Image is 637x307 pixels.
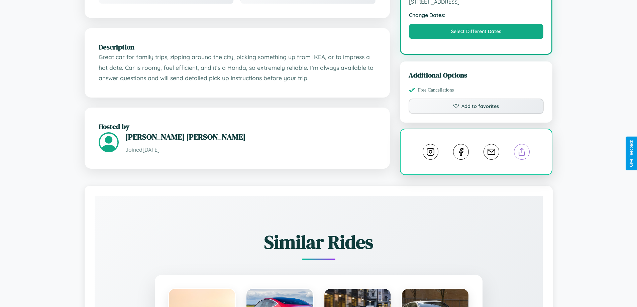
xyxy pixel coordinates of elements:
strong: Change Dates: [409,12,544,18]
h3: Additional Options [409,70,544,80]
p: Joined [DATE] [125,145,376,155]
button: Add to favorites [409,99,544,114]
p: Great car for family trips, zipping around the city, picking something up from IKEA, or to impres... [99,52,376,84]
button: Select Different Dates [409,24,544,39]
div: Give Feedback [629,140,634,167]
h2: Hosted by [99,122,376,131]
h2: Similar Rides [118,229,519,255]
h2: Description [99,42,376,52]
h3: [PERSON_NAME] [PERSON_NAME] [125,131,376,142]
span: Free Cancellations [418,87,454,93]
